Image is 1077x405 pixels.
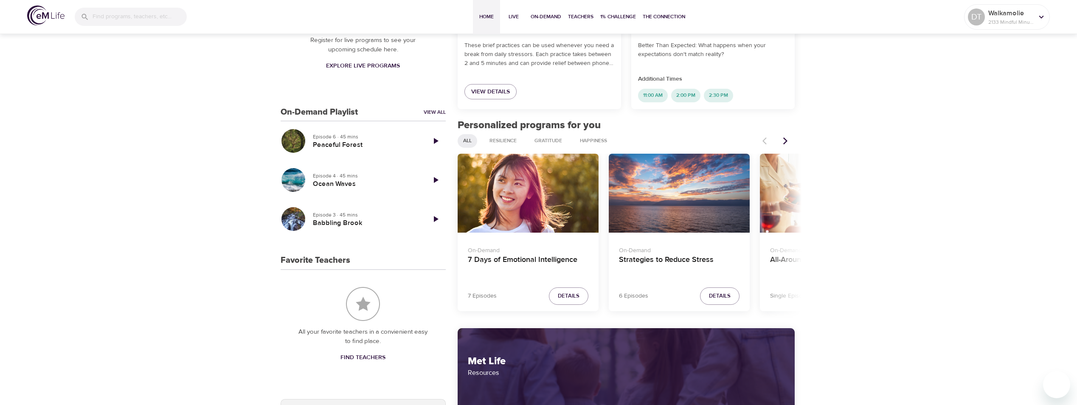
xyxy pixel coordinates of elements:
span: 2:30 PM [704,92,733,99]
div: 2:30 PM [704,89,733,102]
div: 2:00 PM [671,89,700,102]
button: 7 Days of Emotional Intelligence [458,154,599,233]
p: Register for live programs to see your upcoming schedule here. [298,36,429,55]
a: View Details [464,84,517,100]
span: View Details [471,87,510,97]
h4: All-Around Appreciation [770,255,891,276]
p: Episode 4 · 45 mins [313,172,419,180]
p: All your favorite teachers in a convienient easy to find place. [298,327,429,346]
p: On-Demand [619,243,740,255]
span: 11:00 AM [638,92,668,99]
div: Resilience [484,134,522,148]
span: Gratitude [529,137,567,144]
img: logo [27,6,65,25]
span: Resilience [484,137,522,144]
button: Babbling Brook [281,206,306,232]
div: 11:00 AM [638,89,668,102]
h4: 7 Days of Emotional Intelligence [468,255,588,276]
div: DT [968,8,985,25]
h4: Strategies to Reduce Stress [619,255,740,276]
span: Happiness [575,137,612,144]
span: Live [503,12,524,21]
h2: Met Life [468,355,785,368]
a: Explore Live Programs [323,58,403,74]
span: Details [558,291,579,301]
a: Play Episode [425,131,446,151]
p: 6 Episodes [619,292,648,301]
p: These brief practices can be used whenever you need a break from daily stressors. Each practice t... [464,41,614,68]
span: All [458,137,477,144]
span: 2:00 PM [671,92,700,99]
p: Additional Times [638,75,788,84]
button: Details [700,287,740,305]
img: Favorite Teachers [346,287,380,321]
button: Strategies to Reduce Stress [609,154,750,233]
button: Next items [776,132,795,150]
p: Resources [468,368,785,378]
button: Peaceful Forest [281,128,306,154]
p: Episode 6 · 45 mins [313,133,419,141]
span: Details [709,291,731,301]
h5: Peaceful Forest [313,141,419,149]
a: Find Teachers [337,350,389,366]
a: Play Episode [425,209,446,229]
h3: On-Demand Playlist [281,107,358,117]
span: Explore Live Programs [326,61,400,71]
span: Teachers [568,12,593,21]
h3: Favorite Teachers [281,256,350,265]
div: All [458,134,477,148]
a: View All [424,109,446,116]
p: On-Demand [770,243,891,255]
a: Play Episode [425,170,446,190]
h5: Babbling Brook [313,219,419,228]
button: Details [549,287,588,305]
span: Find Teachers [340,352,385,363]
input: Find programs, teachers, etc... [93,8,187,26]
span: Home [476,12,497,21]
p: Walkamolie [988,8,1033,18]
div: Gratitude [529,134,568,148]
p: Better Than Expected: What happens when your expectations don't match reality? [638,41,788,59]
span: On-Demand [531,12,561,21]
span: The Connection [643,12,685,21]
p: Episode 3 · 45 mins [313,211,419,219]
p: On-Demand [468,243,588,255]
h2: Personalized programs for you [458,119,795,132]
div: Happiness [574,134,613,148]
h5: Ocean Waves [313,180,419,188]
iframe: Button to launch messaging window [1043,371,1070,398]
p: 2133 Mindful Minutes [988,18,1033,26]
span: 1% Challenge [600,12,636,21]
button: All-Around Appreciation [760,154,901,233]
p: 7 Episodes [468,292,497,301]
p: Single Episode [770,292,809,301]
button: Ocean Waves [281,167,306,193]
